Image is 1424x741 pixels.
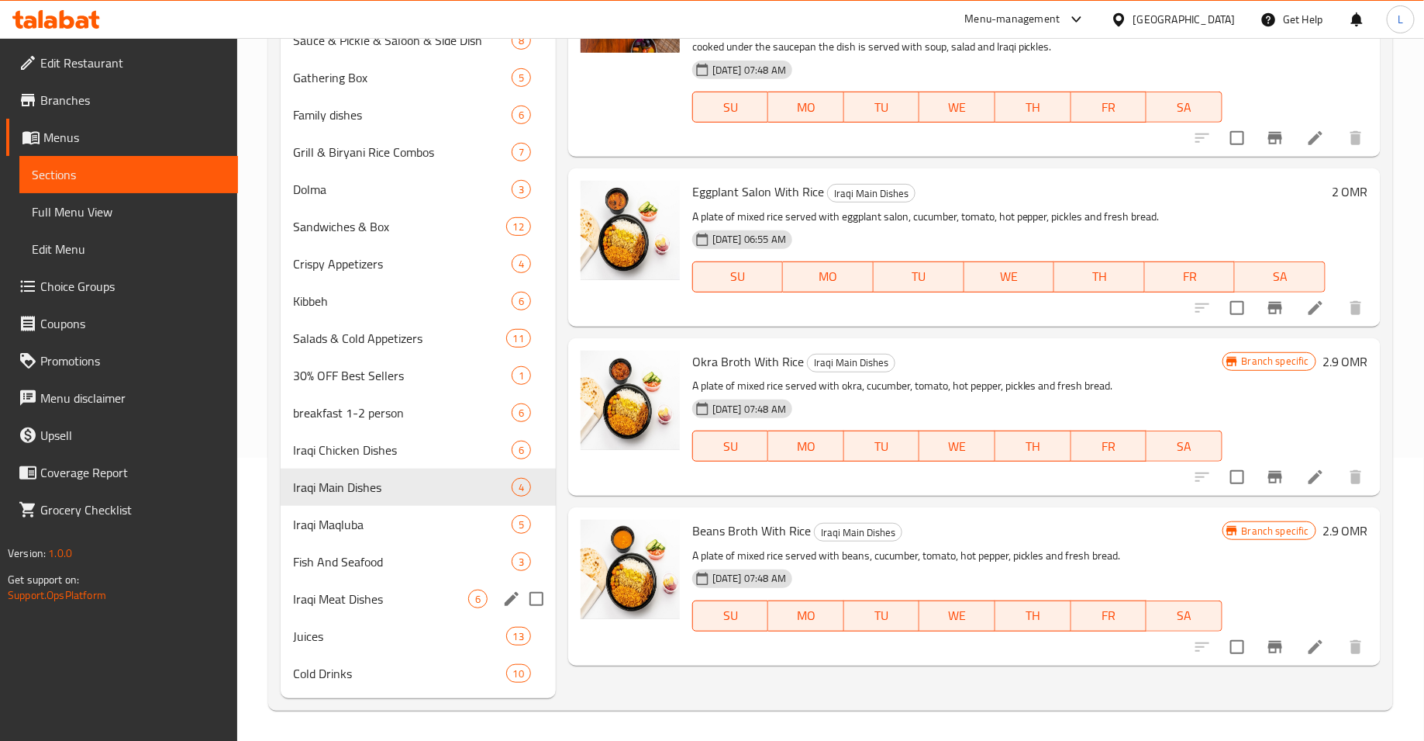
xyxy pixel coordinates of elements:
div: items [512,255,531,273]
div: Iraqi Maqluba5 [281,506,556,543]
span: 6 [512,443,530,458]
img: Okra Broth With Rice [581,351,680,450]
a: Upsell [6,417,238,454]
span: 3 [512,182,530,197]
div: items [506,664,531,683]
button: TH [1054,261,1145,293]
button: SU [692,601,768,632]
span: Edit Restaurant [40,54,226,72]
span: Coupons [40,314,226,333]
h6: 2.9 OMR [1322,520,1368,542]
span: Full Menu View [32,203,226,221]
span: 1 [512,369,530,383]
button: FR [1071,92,1147,123]
button: WE [964,261,1055,293]
span: Eggplant Salon With Rice [692,180,824,203]
span: 12 [507,220,530,234]
span: Gathering Box [293,68,512,87]
span: Family dishes [293,106,512,124]
div: 30% OFF Best Sellers1 [281,357,556,394]
a: Edit menu item [1306,299,1325,317]
button: delete [1337,119,1374,157]
div: Juices [293,627,505,646]
span: 10 [507,667,530,681]
span: Select to update [1221,122,1253,154]
a: Menu disclaimer [6,379,238,417]
button: TU [844,92,920,123]
span: MO [789,265,867,288]
a: Coupons [6,305,238,342]
button: SA [1146,431,1222,462]
span: TU [880,265,958,288]
span: TH [1002,96,1065,119]
span: SA [1153,435,1216,458]
div: Iraqi Meat Dishes [293,590,468,608]
a: Edit menu item [1306,468,1325,486]
a: Edit menu item [1306,638,1325,656]
button: Branch-specific-item [1257,289,1294,327]
button: WE [919,601,995,632]
div: Salads & Cold Appetizers11 [281,320,556,357]
span: MO [774,96,838,119]
span: TH [1002,435,1065,458]
span: Grill & Biryani Rice Combos [293,143,512,161]
div: [GEOGRAPHIC_DATA] [1133,11,1236,28]
span: 7 [512,145,530,160]
div: Grill & Biryani Rice Combos7 [281,133,556,171]
span: 6 [512,108,530,123]
span: [DATE] 06:55 AM [706,232,792,247]
button: delete [1337,289,1374,327]
button: SA [1146,92,1222,123]
span: MO [774,604,838,627]
span: Branch specific [1236,524,1315,538]
span: 3 [512,555,530,570]
span: Upsell [40,426,226,445]
span: SU [699,604,762,627]
span: Iraqi Maqluba [293,515,512,534]
span: FR [1077,435,1141,458]
span: Okra Broth With Rice [692,350,804,373]
span: Salads & Cold Appetizers [293,329,505,348]
span: 11 [507,331,530,346]
div: items [512,366,531,385]
a: Support.OpsPlatform [8,585,106,605]
span: Crispy Appetizers [293,255,512,273]
div: breakfast 1-2 person6 [281,394,556,431]
span: MO [774,435,838,458]
span: 4 [512,257,530,272]
span: 4 [512,480,530,495]
button: edit [500,587,523,611]
span: Iraqi Main Dishes [293,478,512,497]
button: Branch-specific-item [1257,459,1294,496]
h6: 2 OMR [1332,181,1368,203]
div: Kibbeh [293,292,512,310]
a: Promotions [6,342,238,379]
span: Iraqi Main Dishes [828,185,915,203]
button: TU [844,601,920,632]
span: breakfast 1-2 person [293,403,512,422]
button: SA [1235,261,1326,293]
a: Coverage Report [6,454,238,491]
div: items [512,292,531,310]
span: SA [1153,96,1216,119]
div: Iraqi Meat Dishes6edit [281,580,556,618]
div: items [512,143,531,161]
span: Branch specific [1236,354,1315,369]
span: SA [1241,265,1319,288]
span: WE [926,435,989,458]
a: Edit menu item [1306,129,1325,147]
span: Select to update [1221,631,1253,663]
span: 30% OFF Best Sellers [293,366,512,385]
span: Grocery Checklist [40,500,226,519]
span: Menus [43,128,226,147]
span: [DATE] 07:48 AM [706,402,792,417]
div: Gathering Box5 [281,59,556,96]
button: TH [995,601,1071,632]
span: 13 [507,629,530,644]
div: items [468,590,488,608]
